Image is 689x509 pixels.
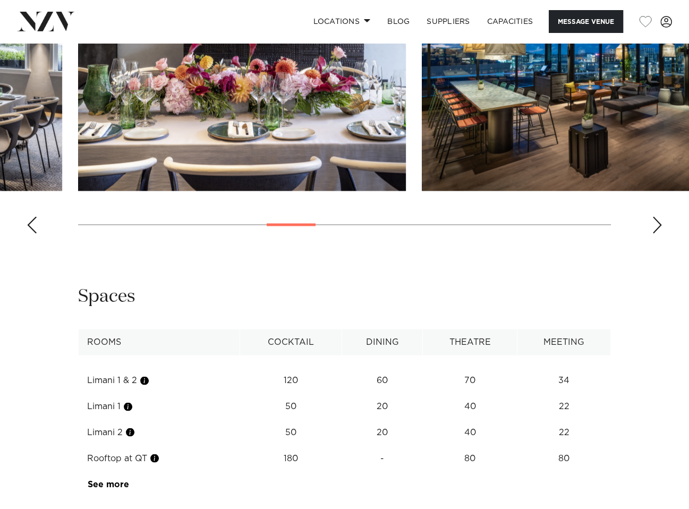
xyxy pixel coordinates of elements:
th: Meeting [517,329,610,355]
td: 180 [240,445,342,471]
td: - [342,445,423,471]
td: 80 [517,445,610,471]
th: Rooms [79,329,240,355]
th: Theatre [423,329,517,355]
button: Message Venue [549,10,623,33]
td: 20 [342,419,423,445]
td: 120 [240,367,342,393]
td: Limani 1 [79,393,240,419]
td: Limani 2 [79,419,240,445]
td: 34 [517,367,610,393]
th: Cocktail [240,329,342,355]
td: 40 [423,393,517,419]
td: 60 [342,367,423,393]
td: 22 [517,419,610,445]
a: Locations [304,10,379,33]
td: 80 [423,445,517,471]
td: Rooftop at QT [79,445,240,471]
h2: Spaces [78,284,135,308]
a: SUPPLIERS [418,10,478,33]
a: Capacities [479,10,542,33]
td: Limani 1 & 2 [79,367,240,393]
td: 50 [240,419,342,445]
td: 40 [423,419,517,445]
img: nzv-logo.png [17,12,75,31]
td: 50 [240,393,342,419]
th: Dining [342,329,423,355]
a: BLOG [379,10,418,33]
td: 22 [517,393,610,419]
td: 20 [342,393,423,419]
td: 70 [423,367,517,393]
